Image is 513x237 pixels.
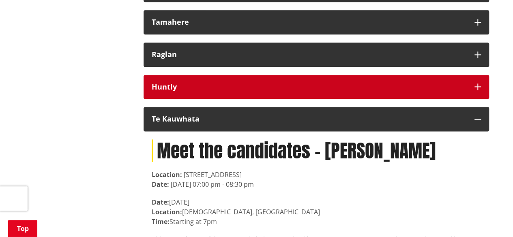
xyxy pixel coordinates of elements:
div: Tamahere [152,18,466,26]
button: Raglan [144,43,489,67]
h1: Meet the candidates - [PERSON_NAME] [152,139,481,162]
span: [STREET_ADDRESS] [184,170,242,179]
div: Raglan [152,51,466,59]
button: Huntly [144,75,489,99]
div: Huntly [152,83,466,91]
strong: Location: [152,170,182,179]
div: Te Kauwhata [152,115,466,123]
strong: Time: [152,217,170,226]
a: Top [8,220,37,237]
strong: Date: [152,198,169,207]
button: Tamahere [144,10,489,34]
time: [DATE] 07:00 pm - 08:30 pm [171,180,254,189]
button: Te Kauwhata [144,107,489,131]
strong: Date: [152,180,169,189]
p: [DATE] [DEMOGRAPHIC_DATA], [GEOGRAPHIC_DATA] Starting at 7pm [152,197,481,226]
iframe: Messenger Launcher [476,203,505,232]
strong: Location: [152,207,182,216]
